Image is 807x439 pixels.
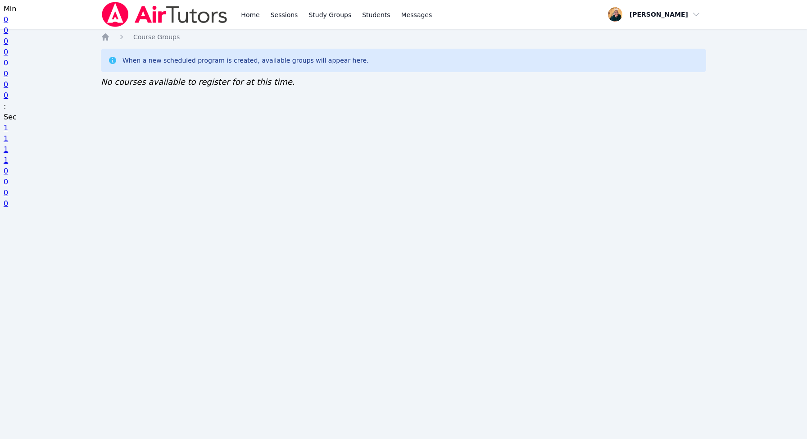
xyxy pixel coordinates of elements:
[101,32,706,41] nav: Breadcrumb
[133,32,180,41] a: Course Groups
[101,2,228,27] img: Air Tutors
[101,77,295,87] span: No courses available to register for at this time.
[133,33,180,41] span: Course Groups
[401,10,432,19] span: Messages
[122,56,369,65] div: When a new scheduled program is created, available groups will appear here.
